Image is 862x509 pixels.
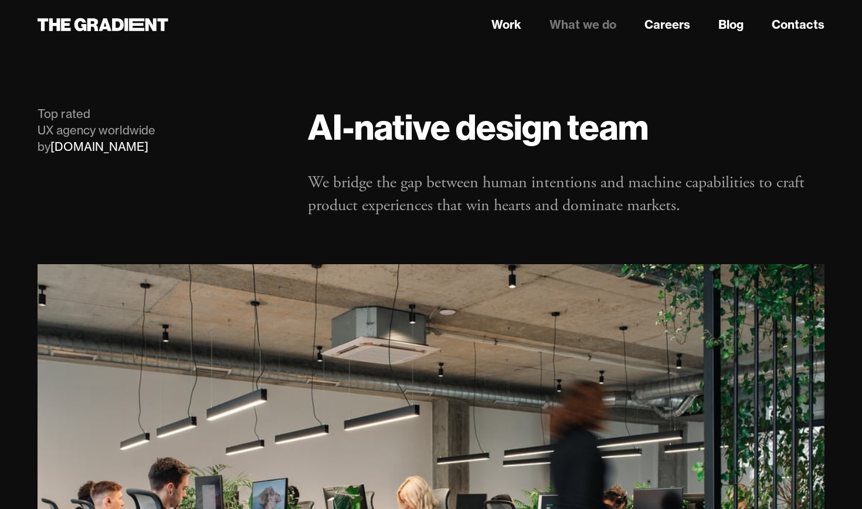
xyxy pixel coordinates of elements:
[772,16,824,33] a: Contacts
[644,16,690,33] a: Careers
[718,16,744,33] a: Blog
[38,106,284,155] div: Top rated UX agency worldwide by
[491,16,521,33] a: Work
[308,106,824,148] h1: AI-native design team
[549,16,616,33] a: What we do
[50,139,148,154] a: [DOMAIN_NAME]
[308,171,824,217] p: We bridge the gap between human intentions and machine capabilities to craft product experiences ...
